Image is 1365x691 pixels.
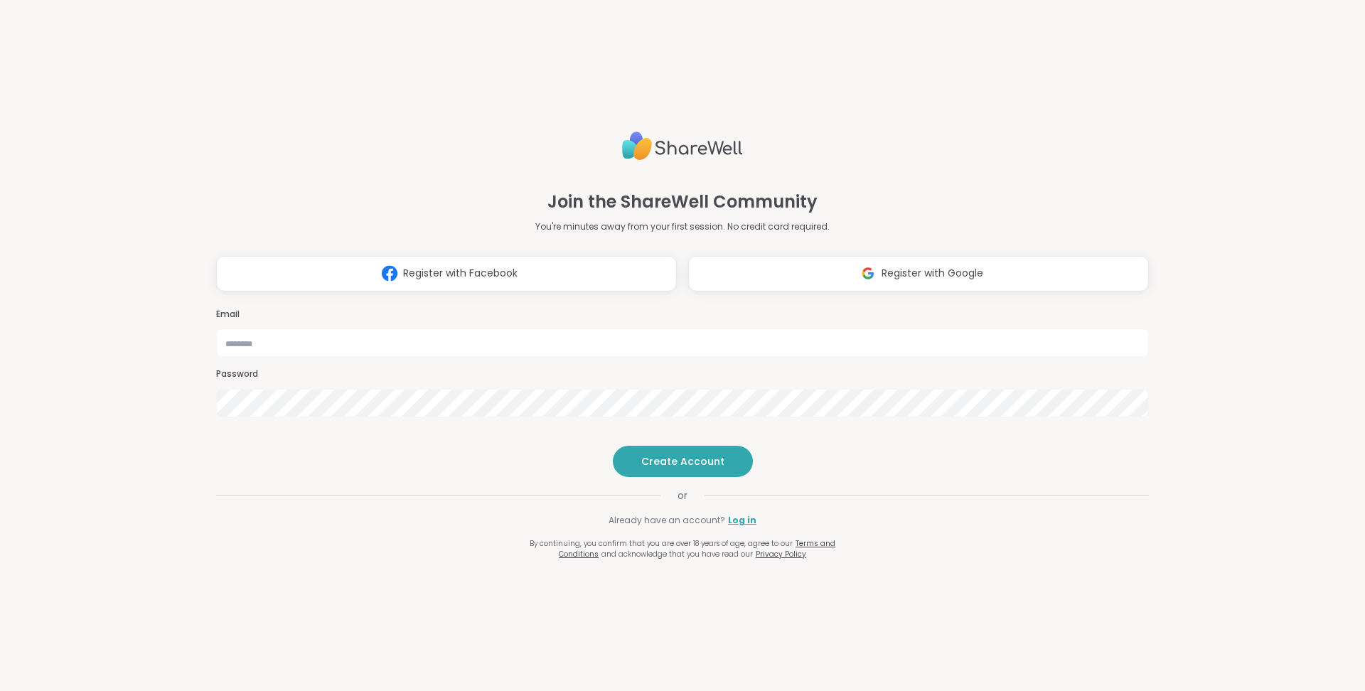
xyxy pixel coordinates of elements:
[376,260,403,286] img: ShareWell Logomark
[622,126,743,166] img: ShareWell Logo
[601,549,753,559] span: and acknowledge that you have read our
[660,488,705,503] span: or
[559,538,835,559] a: Terms and Conditions
[855,260,882,286] img: ShareWell Logomark
[882,266,983,281] span: Register with Google
[535,220,830,233] p: You're minutes away from your first session. No credit card required.
[641,454,724,468] span: Create Account
[613,446,753,477] button: Create Account
[216,309,1149,321] h3: Email
[609,514,725,527] span: Already have an account?
[728,514,756,527] a: Log in
[403,266,518,281] span: Register with Facebook
[756,549,806,559] a: Privacy Policy
[216,368,1149,380] h3: Password
[688,256,1149,291] button: Register with Google
[216,256,677,291] button: Register with Facebook
[530,538,793,549] span: By continuing, you confirm that you are over 18 years of age, agree to our
[547,189,818,215] h1: Join the ShareWell Community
